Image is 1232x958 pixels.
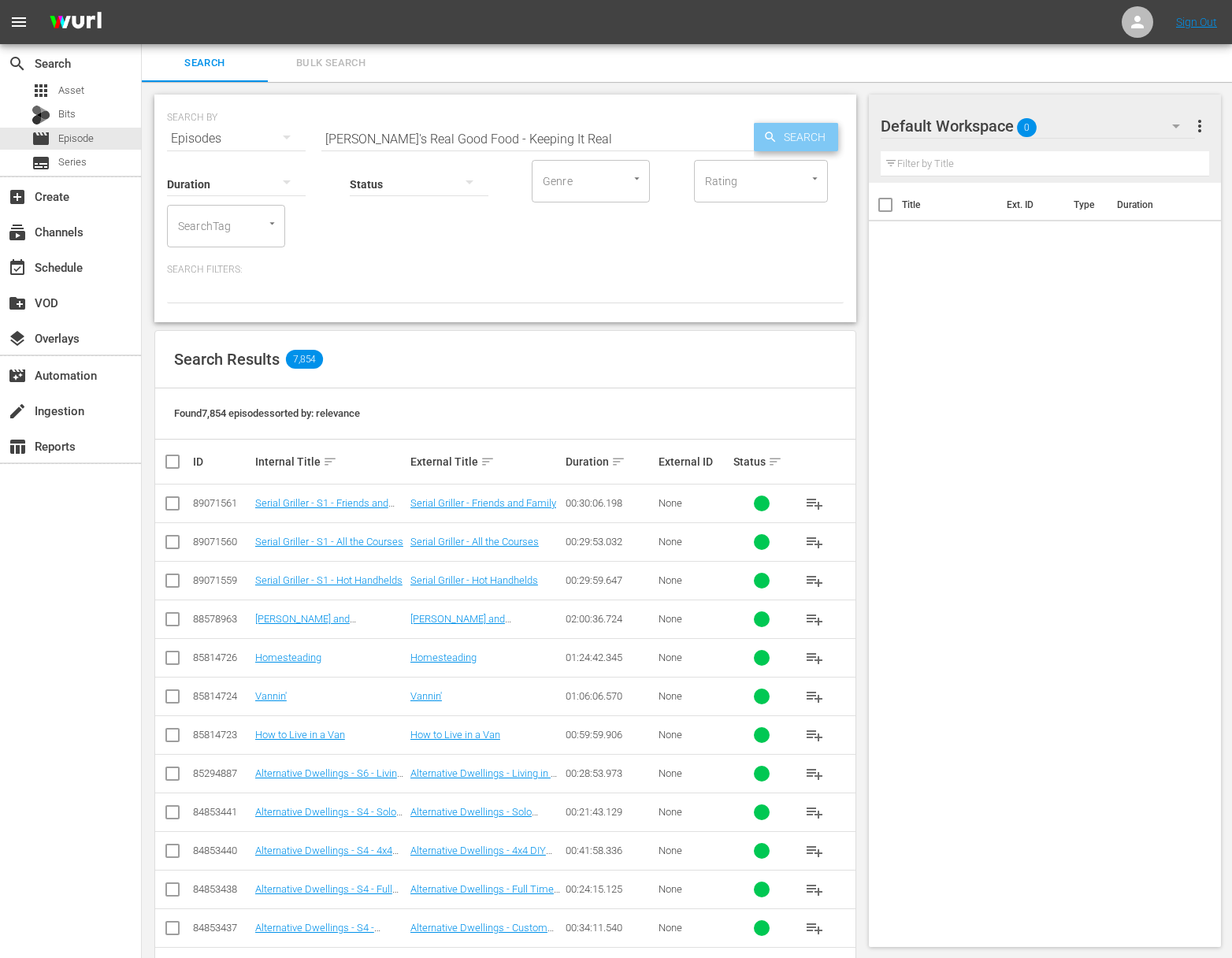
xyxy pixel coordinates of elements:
[255,729,345,741] a: How to Live in a Van
[796,523,833,561] button: playlist_add
[255,613,356,637] a: [PERSON_NAME] and [PERSON_NAME]
[193,613,250,625] div: 88578963
[1017,111,1037,144] span: 0
[805,571,824,590] span: playlist_add
[8,258,27,277] span: Schedule
[796,600,833,638] button: playlist_add
[659,922,729,934] div: None
[410,652,477,663] a: Homesteading
[255,767,403,803] a: Alternative Dwellings - S6 - Living in a Lifted Chevy Express DIY Camper for Four Years.
[659,690,729,702] div: None
[1176,16,1217,28] a: Sign Out
[255,536,403,548] a: Serial Griller - S1 - All the Courses
[733,452,791,471] div: Status
[58,131,94,147] span: Episode
[796,832,833,870] button: playlist_add
[805,764,824,783] span: playlist_add
[32,129,50,148] span: Episode
[659,652,729,663] div: None
[193,690,250,702] div: 85814724
[255,922,395,957] a: Alternative Dwellings - S4 - Custom High Tech Sprinter Van Conversion
[410,690,442,702] a: Vannin'
[410,729,500,741] a: How to Live in a Van
[796,909,833,947] button: playlist_add
[410,574,538,586] a: Serial Griller - Hot Handhelds
[805,610,824,629] span: playlist_add
[566,652,654,663] div: 01:24:42.345
[481,455,495,469] span: sort
[193,883,250,895] div: 84853438
[566,536,654,548] div: 00:29:53.032
[659,845,729,856] div: None
[659,767,729,779] div: None
[255,574,403,586] a: Serial Griller - S1 - Hot Handhelds
[151,54,258,72] span: Search
[754,123,838,151] button: Search
[167,263,844,277] p: Search Filters:
[768,455,782,469] span: sort
[410,452,561,471] div: External Title
[193,574,250,586] div: 89071559
[566,767,654,779] div: 00:28:53.973
[805,803,824,822] span: playlist_add
[277,54,384,72] span: Bulk Search
[796,639,833,677] button: playlist_add
[796,716,833,754] button: playlist_add
[566,845,654,856] div: 00:41:58.336
[659,536,729,548] div: None
[659,883,729,895] div: None
[32,154,50,173] span: Series
[58,106,76,122] span: Bits
[659,497,729,509] div: None
[167,117,306,161] div: Episodes
[193,536,250,548] div: 89071560
[805,533,824,551] span: playlist_add
[58,83,84,98] span: Asset
[255,806,406,841] a: Alternative Dwellings - S4 - Solo [DEMOGRAPHIC_DATA] Living in a Van for 2 Years with a Cat
[8,54,27,73] span: Search
[796,793,833,831] button: playlist_add
[1108,183,1202,227] th: Duration
[255,497,395,521] a: Serial Griller - S1 - Friends and Family
[193,455,250,468] div: ID
[58,154,87,170] span: Series
[566,690,654,702] div: 01:06:06.570
[997,183,1065,227] th: Ext. ID
[805,880,824,899] span: playlist_add
[38,4,113,41] img: ans4CAIJ8jUAAAAAAAAAAAAAAAAAAAAAAAAgQb4GAAAAAAAAAAAAAAAAAAAAAAAAJMjXAAAAAAAAAAAAAAAAAAAAAAAAgAT5G...
[410,806,561,841] a: Alternative Dwellings - Solo [DEMOGRAPHIC_DATA] Living in a Van for 2 Years with a Cat
[566,729,654,741] div: 00:59:59.906
[566,613,654,625] div: 02:00:36.724
[8,329,27,348] span: Overlays
[193,806,250,818] div: 84853441
[410,922,554,957] a: Alternative Dwellings - Custom High Tech Sprinter Van Conversion
[193,767,250,779] div: 85294887
[807,171,822,186] button: Open
[805,726,824,744] span: playlist_add
[805,841,824,860] span: playlist_add
[255,652,321,663] a: Homesteading
[410,845,555,880] a: Alternative Dwellings - 4x4 DIY Stealth Sprinter Van with Heated Floors and Bathroom!
[8,402,27,421] span: Ingestion
[1190,107,1209,145] button: more_vert
[566,497,654,509] div: 00:30:06.198
[796,755,833,793] button: playlist_add
[777,123,838,151] span: Search
[1064,183,1108,227] th: Type
[796,678,833,715] button: playlist_add
[659,574,729,586] div: None
[8,188,27,206] span: Create
[8,366,27,385] span: Automation
[805,919,824,938] span: playlist_add
[566,883,654,895] div: 00:24:15.125
[265,216,280,231] button: Open
[659,455,729,468] div: External ID
[174,407,360,419] span: Found 7,854 episodes sorted by: relevance
[193,845,250,856] div: 84853440
[805,687,824,706] span: playlist_add
[32,106,50,124] div: Bits
[805,648,824,667] span: playlist_add
[410,767,558,803] a: Alternative Dwellings - Living in a Lifted Chevy Express DIY Camper for Four Years.
[323,455,337,469] span: sort
[659,613,729,625] div: None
